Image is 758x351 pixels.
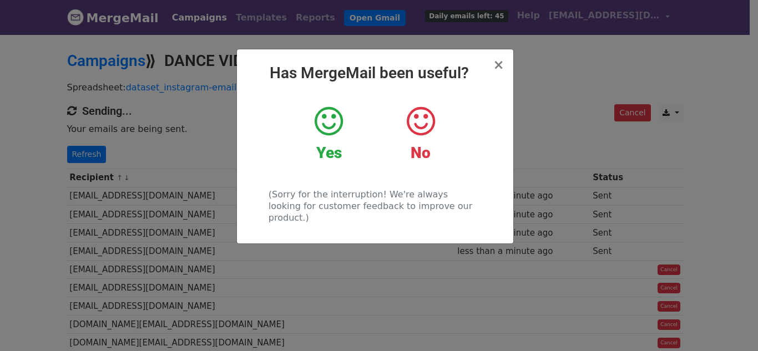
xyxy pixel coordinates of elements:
p: (Sorry for the interruption! We're always looking for customer feedback to improve our product.) [269,189,481,223]
button: Close [493,58,504,72]
span: × [493,57,504,73]
a: Yes [291,105,366,162]
strong: No [411,144,431,162]
h2: Has MergeMail been useful? [246,64,504,83]
strong: Yes [316,144,342,162]
a: No [383,105,458,162]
